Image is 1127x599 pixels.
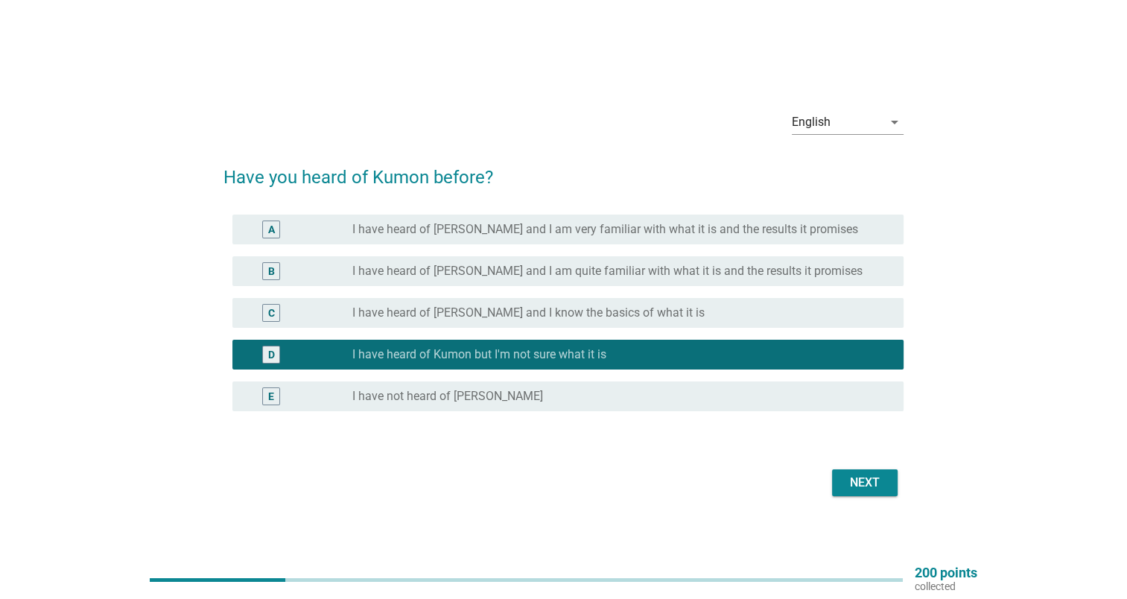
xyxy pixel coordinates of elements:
[268,347,275,363] div: D
[832,469,898,496] button: Next
[844,474,886,492] div: Next
[915,566,977,580] p: 200 points
[268,222,275,238] div: A
[268,264,275,279] div: B
[352,264,863,279] label: I have heard of [PERSON_NAME] and I am quite familiar with what it is and the results it promises
[268,305,275,321] div: C
[268,389,274,405] div: E
[352,347,606,362] label: I have heard of Kumon but I'm not sure what it is
[352,222,858,237] label: I have heard of [PERSON_NAME] and I am very familiar with what it is and the results it promises
[352,305,705,320] label: I have heard of [PERSON_NAME] and I know the basics of what it is
[915,580,977,593] p: collected
[352,389,543,404] label: I have not heard of [PERSON_NAME]
[223,149,904,191] h2: Have you heard of Kumon before?
[886,113,904,131] i: arrow_drop_down
[792,115,831,129] div: English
